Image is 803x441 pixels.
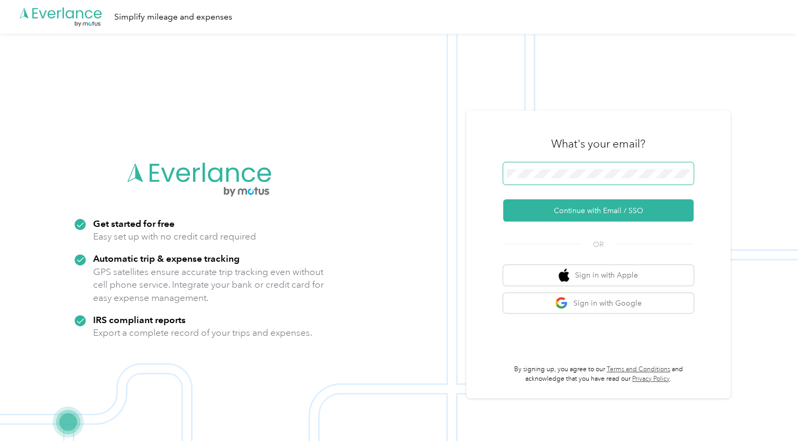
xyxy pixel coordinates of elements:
[503,365,693,383] p: By signing up, you agree to our and acknowledge that you have read our .
[114,11,232,24] div: Simplify mileage and expenses
[607,365,670,373] a: Terms and Conditions
[555,297,568,310] img: google logo
[559,269,569,282] img: apple logo
[93,230,256,243] p: Easy set up with no credit card required
[503,199,693,222] button: Continue with Email / SSO
[93,326,312,339] p: Export a complete record of your trips and expenses.
[93,253,240,264] strong: Automatic trip & expense tracking
[632,375,670,383] a: Privacy Policy
[503,293,693,314] button: google logoSign in with Google
[93,314,186,325] strong: IRS compliant reports
[551,136,645,151] h3: What's your email?
[503,265,693,286] button: apple logoSign in with Apple
[93,218,175,229] strong: Get started for free
[93,265,324,305] p: GPS satellites ensure accurate trip tracking even without cell phone service. Integrate your bank...
[580,239,617,250] span: OR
